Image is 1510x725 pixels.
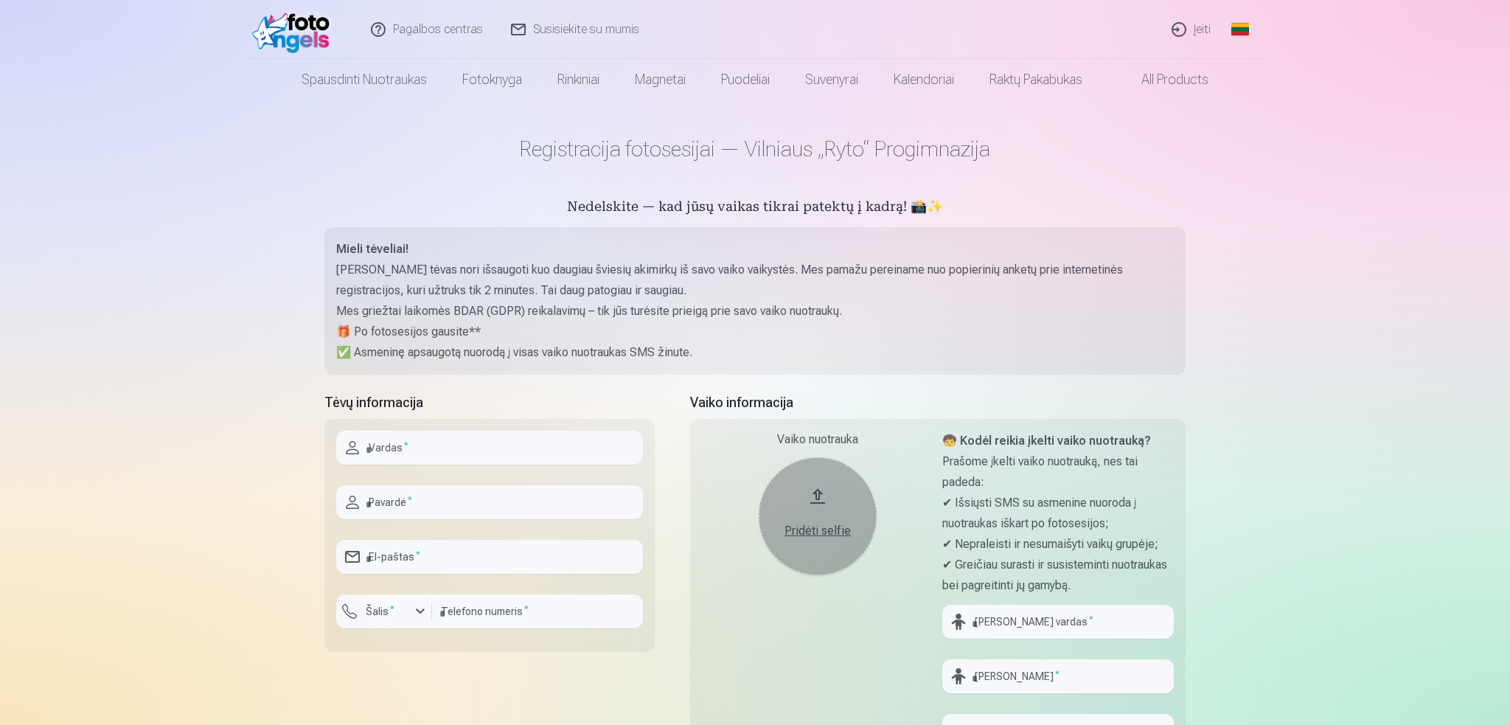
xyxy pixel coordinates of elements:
img: /fa2 [252,6,337,53]
a: Fotoknyga [445,59,540,100]
p: ✅ Asmeninę apsaugotą nuorodą į visas vaiko nuotraukas SMS žinute. [336,342,1174,363]
button: Pridėti selfie [759,457,877,575]
button: Šalis* [336,594,432,628]
a: Spausdinti nuotraukas [284,59,445,100]
p: [PERSON_NAME] tėvas nori išsaugoti kuo daugiau šviesių akimirkų iš savo vaiko vaikystės. Mes pama... [336,260,1174,301]
div: Vaiko nuotrauka [702,431,933,448]
p: Prašome įkelti vaiko nuotrauką, nes tai padeda: [942,451,1174,493]
p: ✔ Nepraleisti ir nesumaišyti vaikų grupėje; [942,534,1174,555]
strong: Mieli tėveliai! [336,242,408,256]
h5: Tėvų informacija [324,392,655,413]
p: Mes griežtai laikomės BDAR (GDPR) reikalavimų – tik jūs turėsite prieigą prie savo vaiko nuotraukų. [336,301,1174,322]
h5: Vaiko informacija [690,392,1186,413]
p: 🎁 Po fotosesijos gausite** [336,322,1174,342]
a: Raktų pakabukas [972,59,1100,100]
p: ✔ Išsiųsti SMS su asmenine nuoroda į nuotraukas iškart po fotosesijos; [942,493,1174,534]
a: Magnetai [617,59,703,100]
a: All products [1100,59,1226,100]
a: Kalendoriai [876,59,972,100]
h5: Nedelskite — kad jūsų vaikas tikrai patektų į kadrą! 📸✨ [324,198,1186,218]
label: Šalis [360,604,400,619]
h1: Registracija fotosesijai — Vilniaus „Ryto“ Progimnazija [324,136,1186,162]
strong: 🧒 Kodėl reikia įkelti vaiko nuotrauką? [942,434,1151,448]
p: ✔ Greičiau surasti ir susisteminti nuotraukas bei pagreitinti jų gamybą. [942,555,1174,596]
a: Suvenyrai [787,59,876,100]
div: Pridėti selfie [773,522,862,540]
a: Puodeliai [703,59,787,100]
a: Rinkiniai [540,59,617,100]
